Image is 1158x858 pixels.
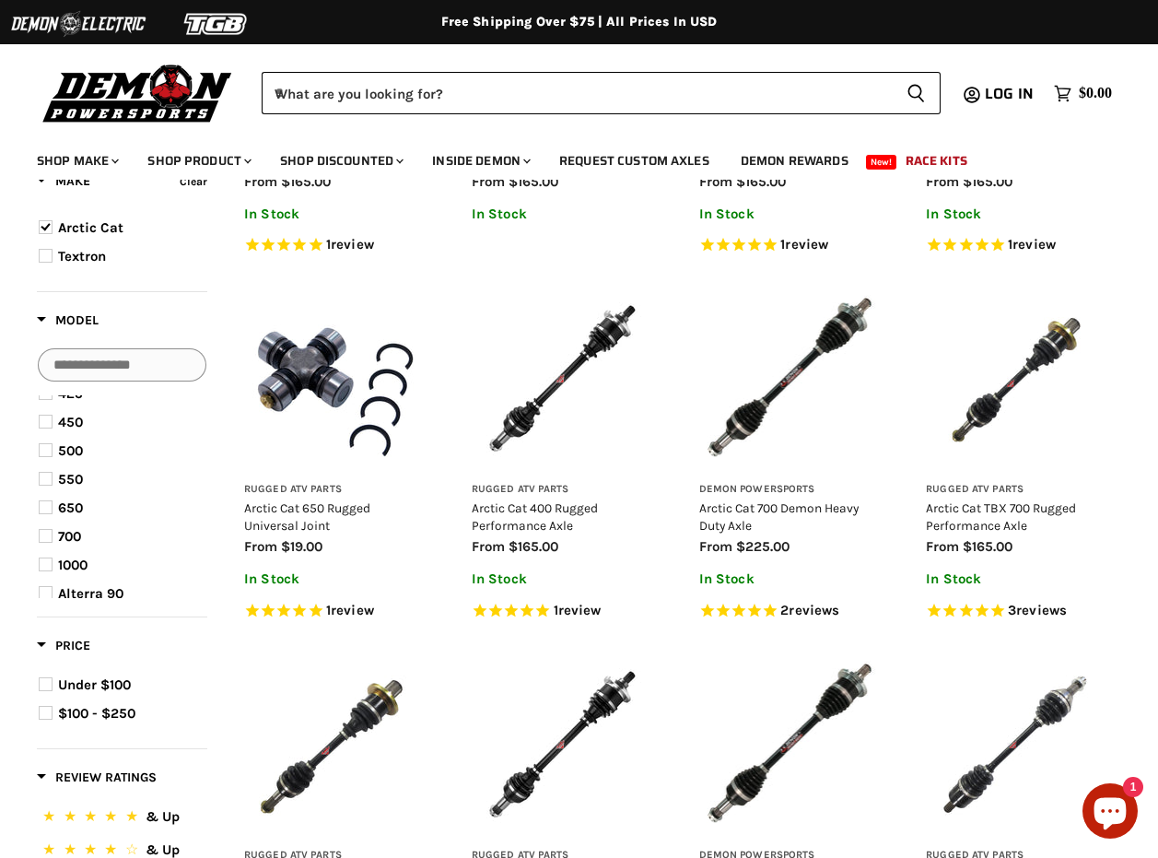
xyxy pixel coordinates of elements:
span: 3 reviews [1008,602,1067,618]
span: 1 reviews [780,236,828,253]
p: In Stock [699,571,881,587]
span: $0.00 [1079,85,1112,102]
span: 650 [58,500,83,516]
span: review [331,236,374,253]
img: Arctic Cat Mud Pro 1000 Rugged Performance Axle [244,653,426,835]
span: $19.00 [281,538,322,555]
span: from [699,538,732,555]
span: $100 - $250 [58,705,135,722]
a: Demon Rewards [727,142,862,180]
p: In Stock [472,571,653,587]
span: 700 [58,528,81,545]
span: $165.00 [509,538,558,555]
span: 1 reviews [1008,236,1056,253]
button: Search [892,72,941,114]
p: In Stock [926,206,1107,222]
a: Log in [977,86,1045,102]
input: Search Options [38,348,206,382]
span: Alterra 90 [58,585,123,602]
h3: Rugged ATV Parts [472,483,653,497]
span: 1000 [58,557,88,573]
input: When autocomplete results are available use up and down arrows to review and enter to select [262,72,892,114]
a: Arctic Cat 700 Demon Heavy Duty Axle [699,500,859,532]
span: review [785,236,828,253]
span: Rated 5.0 out of 5 stars 2 reviews [699,602,881,621]
span: 1 reviews [554,602,602,618]
inbox-online-store-chat: Shopify online store chat [1077,783,1143,843]
span: $165.00 [509,173,558,190]
span: from [472,538,505,555]
span: $165.00 [281,173,331,190]
button: Clear filter by Make [175,171,207,196]
span: Arctic Cat [58,219,123,236]
img: Arctic Cat 700 Demon Heavy Duty Axle [699,288,881,469]
span: & Up [146,841,180,858]
span: Rated 5.0 out of 5 stars 1 reviews [244,236,426,255]
span: 450 [58,414,83,430]
a: Inside Demon [418,142,542,180]
button: Filter by Price [37,637,90,660]
a: $0.00 [1045,80,1121,107]
img: Arctic Cat XR 550 Rugged Performance Axle [926,653,1107,835]
span: Under $100 [58,676,131,693]
img: Arctic Cat 650 Rugged Performance Axle [472,653,653,835]
span: from [244,173,277,190]
span: review [331,602,374,618]
p: In Stock [472,206,653,222]
a: Shop Make [23,142,130,180]
span: Rated 5.0 out of 5 stars 1 reviews [699,236,881,255]
img: Arctic Cat 650 Rugged Universal Joint [244,288,426,469]
span: Price [37,638,90,653]
p: In Stock [244,206,426,222]
span: Rated 5.0 out of 5 stars 3 reviews [926,602,1107,621]
a: Race Kits [892,142,981,180]
button: Filter by Make [37,172,90,195]
span: New! [866,155,897,170]
img: TGB Logo 2 [147,6,286,41]
span: from [926,538,959,555]
span: Rated 5.0 out of 5 stars 1 reviews [472,602,653,621]
span: $225.00 [736,538,790,555]
span: from [472,173,505,190]
a: Arctic Cat 650 Rugged Universal Joint [244,500,370,532]
a: Shop Discounted [266,142,415,180]
a: Request Custom Axles [545,142,723,180]
span: $165.00 [736,173,786,190]
span: Review Ratings [37,770,157,785]
span: $165.00 [963,173,1012,190]
img: Arctic Cat Thundercat 1000 Demon Heavy Duty Axle [699,653,881,835]
span: 1 reviews [326,236,374,253]
h3: Demon Powersports [699,483,881,497]
span: Rated 5.0 out of 5 stars 1 reviews [244,602,426,621]
p: In Stock [244,571,426,587]
a: Arctic Cat TBX 700 Rugged Performance Axle [926,500,1076,532]
h3: Rugged ATV Parts [244,483,426,497]
h3: Rugged ATV Parts [926,483,1107,497]
span: Rated 5.0 out of 5 stars 1 reviews [926,236,1107,255]
span: Model [37,312,99,328]
span: Log in [985,82,1034,105]
span: review [558,602,602,618]
button: 5 Stars. [39,805,205,832]
form: Product [262,72,941,114]
button: Filter by Review Ratings [37,769,157,792]
img: Demon Powersports [37,60,239,125]
span: 500 [58,442,83,459]
img: Arctic Cat 400 Rugged Performance Axle [472,288,653,469]
p: In Stock [926,571,1107,587]
button: Filter by Model [37,311,99,335]
a: Shop Product [134,142,263,180]
span: 1 reviews [326,602,374,618]
span: review [1012,236,1056,253]
span: 550 [58,471,83,488]
span: reviews [1016,602,1067,618]
p: In Stock [699,206,881,222]
span: from [699,173,732,190]
a: Arctic Cat TBX 700 Rugged Performance Axle [926,288,1107,469]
